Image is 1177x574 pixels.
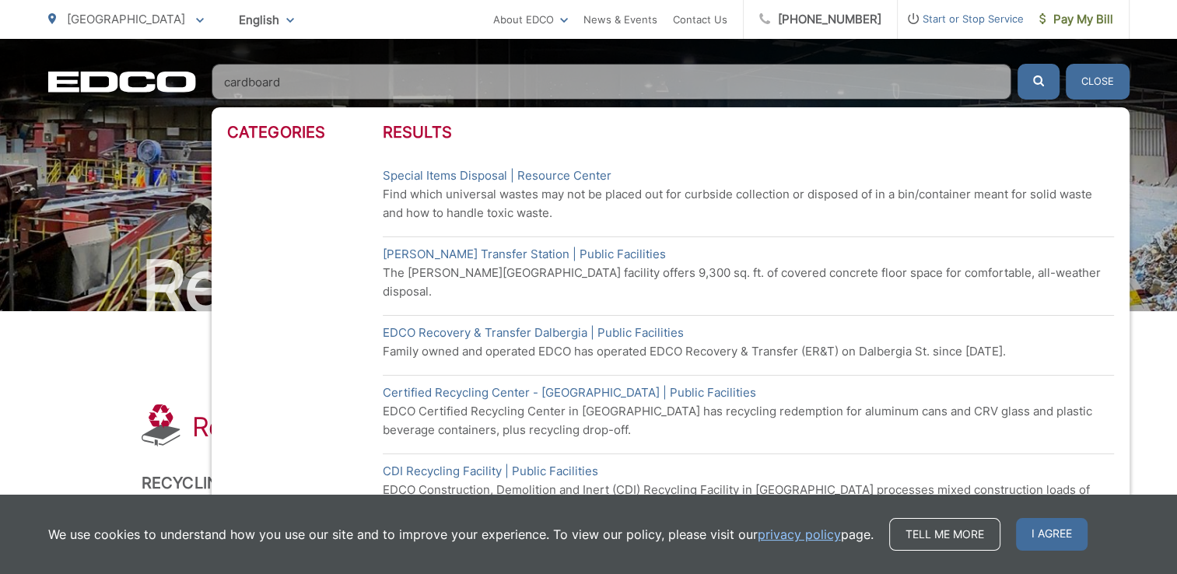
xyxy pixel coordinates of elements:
[383,462,598,481] a: CDI Recycling Facility | Public Facilities
[1066,64,1130,100] button: Close
[48,525,874,544] p: We use cookies to understand how you use our site and to improve your experience. To view our pol...
[142,474,1036,492] h2: Recycling Information, Service Brochures & Posters
[212,64,1011,100] input: Search
[383,245,666,264] a: [PERSON_NAME] Transfer Station | Public Facilities
[493,10,568,29] a: About EDCO
[48,71,196,93] a: EDCD logo. Return to the homepage.
[192,411,757,443] h1: Recycling Guide, Service Brochures & Posters
[227,6,306,33] span: English
[48,247,1130,325] h2: Resource Center
[1039,10,1113,29] span: Pay My Bill
[383,185,1114,222] p: Find which universal wastes may not be placed out for curbside collection or disposed of in a bin...
[227,123,383,142] h3: Categories
[383,264,1114,301] p: The [PERSON_NAME][GEOGRAPHIC_DATA] facility offers 9,300 sq. ft. of covered concrete floor space ...
[383,324,684,342] a: EDCO Recovery & Transfer Dalbergia | Public Facilities
[758,525,841,544] a: privacy policy
[1018,64,1060,100] button: Submit the search query.
[383,166,611,185] a: Special Items Disposal | Resource Center
[383,383,756,402] a: Certified Recycling Center - [GEOGRAPHIC_DATA] | Public Facilities
[583,10,657,29] a: News & Events
[673,10,727,29] a: Contact Us
[383,481,1114,518] p: EDCO Construction, Demolition and Inert (CDI) Recycling Facility in [GEOGRAPHIC_DATA] processes m...
[383,402,1114,439] p: EDCO Certified Recycling Center in [GEOGRAPHIC_DATA] has recycling redemption for aluminum cans a...
[67,12,185,26] span: [GEOGRAPHIC_DATA]
[383,123,1114,142] h3: Results
[383,342,1114,361] p: Family owned and operated EDCO has operated EDCO Recovery & Transfer (ER&T) on Dalbergia St. sinc...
